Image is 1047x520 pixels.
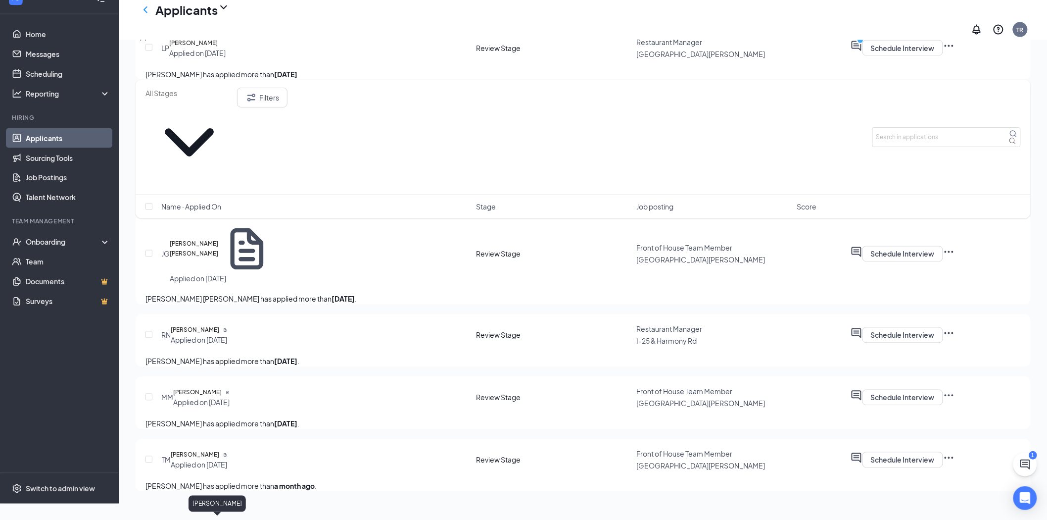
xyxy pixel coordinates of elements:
[274,482,315,491] b: a month ago
[226,391,230,395] svg: Document
[476,202,496,211] span: Stage
[637,256,765,264] span: [GEOGRAPHIC_DATA][PERSON_NAME]
[26,252,110,272] a: Team
[189,496,246,512] div: [PERSON_NAME]
[161,455,171,465] div: TM
[637,202,674,211] span: Job posting
[943,246,955,258] svg: Ellipses
[862,452,943,468] button: Schedule Interview
[171,450,219,460] h5: [PERSON_NAME]
[943,452,955,464] svg: Ellipses
[637,244,733,253] span: Front of House Team Member
[170,239,218,259] h5: [PERSON_NAME] [PERSON_NAME]
[155,1,218,18] h1: Applicants
[274,357,297,366] b: [DATE]
[476,455,630,465] div: Review Stage
[26,64,110,84] a: Scheduling
[476,393,630,403] div: Review Stage
[637,337,697,346] span: I-25 & Harmony Rd
[851,390,862,402] svg: ActiveChat
[12,237,22,247] svg: UserCheck
[851,246,862,258] svg: ActiveChat
[218,1,230,13] svg: ChevronDown
[26,237,102,247] div: Onboarding
[637,325,703,334] span: Restaurant Manager
[26,292,110,312] a: SurveysCrown
[26,168,110,188] a: Job Postings
[862,246,943,262] button: Schedule Interview
[872,127,1021,147] input: Search in applications
[161,202,221,211] span: Name · Applied On
[26,89,111,99] div: Reporting
[993,24,1004,36] svg: QuestionInfo
[161,393,173,403] div: MM
[173,398,230,408] div: Applied on [DATE]
[476,249,630,259] div: Review Stage
[26,188,110,208] a: Talent Network
[971,24,983,36] svg: Notifications
[145,88,233,99] input: All Stages
[145,99,233,186] svg: ChevronDown
[26,24,110,44] a: Home
[637,399,765,408] span: [GEOGRAPHIC_DATA][PERSON_NAME]
[862,390,943,406] button: Schedule Interview
[140,4,151,16] svg: ChevronLeft
[274,419,297,428] b: [DATE]
[862,327,943,343] button: Schedule Interview
[173,388,222,398] h5: [PERSON_NAME]
[943,327,955,339] svg: Ellipses
[26,483,95,493] div: Switch to admin view
[245,92,257,104] svg: Filter
[161,249,170,259] div: JG
[223,328,227,332] svg: Document
[943,390,955,402] svg: Ellipses
[476,330,630,340] div: Review Stage
[1019,459,1031,470] svg: ChatActive
[637,387,733,396] span: Front of House Team Member
[26,148,110,168] a: Sourcing Tools
[161,330,171,340] div: RN
[332,295,355,304] b: [DATE]
[237,88,287,107] button: Filter Filters
[222,224,272,274] svg: Document
[145,481,1021,492] p: [PERSON_NAME] has applied more than .
[145,294,1021,305] p: [PERSON_NAME] [PERSON_NAME] has applied more than .
[12,113,108,122] div: Hiring
[1009,130,1017,138] svg: MagnifyingGlass
[26,128,110,148] a: Applicants
[12,89,22,99] svg: Analysis
[1013,453,1037,476] button: ChatActive
[145,418,1021,429] p: [PERSON_NAME] has applied more than .
[223,453,227,457] svg: Document
[26,272,110,292] a: DocumentsCrown
[637,462,765,470] span: [GEOGRAPHIC_DATA][PERSON_NAME]
[171,325,219,335] h5: [PERSON_NAME]
[171,460,227,470] div: Applied on [DATE]
[851,452,862,464] svg: ActiveChat
[851,327,862,339] svg: ActiveChat
[12,217,108,226] div: Team Management
[637,450,733,459] span: Front of House Team Member
[1029,451,1037,460] div: 1
[26,44,110,64] a: Messages
[797,202,817,211] span: Score
[1017,26,1024,34] div: TR
[170,274,272,284] div: Applied on [DATE]
[12,483,22,493] svg: Settings
[145,356,1021,367] p: [PERSON_NAME] has applied more than .
[171,335,227,345] div: Applied on [DATE]
[1013,486,1037,510] div: Open Intercom Messenger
